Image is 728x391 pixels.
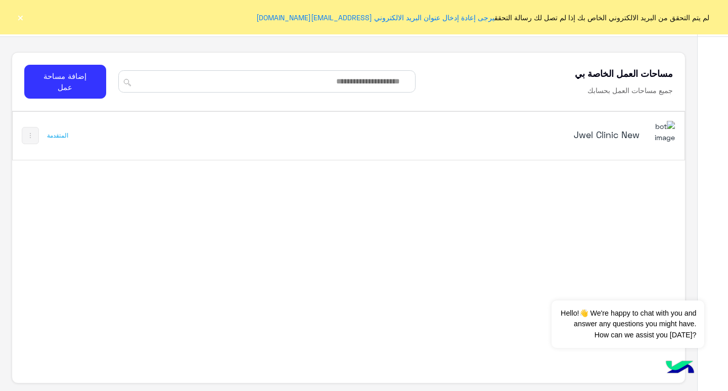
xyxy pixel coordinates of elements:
[256,13,494,22] a: يرجى إعادة إدخال عنوان البريد الالكتروني [EMAIL_ADDRESS][DOMAIN_NAME]
[662,351,698,386] img: hulul-logo.png
[256,12,709,23] span: لم يتم التحقق من البريد الالكتروني الخاص بك إذا لم تصل لك رسالة التحقق
[575,67,673,79] h5: مساحات العمل الخاصة بي
[648,121,675,143] img: 177882628735456
[404,128,640,141] h5: Jwel Clinic New
[47,132,68,140] div: المتقدمة
[24,65,106,99] button: إضافة مساحة عمل
[587,85,673,96] h6: جميع مساحات العمل بحسابك
[552,300,704,348] span: Hello!👋 We're happy to chat with you and answer any questions you might have. How can we assist y...
[15,12,25,22] button: ×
